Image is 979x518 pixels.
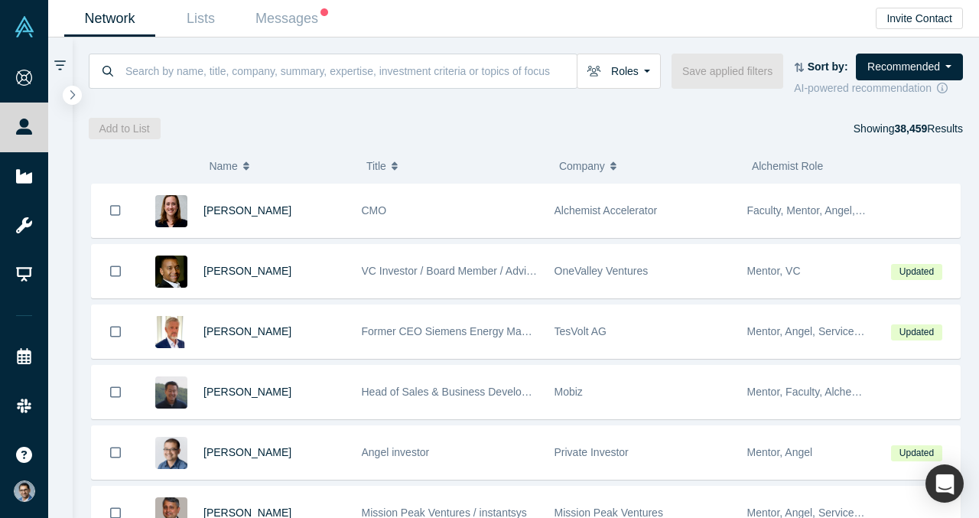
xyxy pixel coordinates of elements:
[362,204,387,217] span: CMO
[14,481,35,502] img: VP Singh's Account
[92,366,139,419] button: Bookmark
[894,122,963,135] span: Results
[155,437,187,469] img: Danny Chee's Profile Image
[155,195,187,227] img: Devon Crews's Profile Image
[891,324,942,340] span: Updated
[124,53,577,89] input: Search by name, title, company, summary, expertise, investment criteria or topics of focus
[155,376,187,409] img: Michael Chang's Profile Image
[362,446,430,458] span: Angel investor
[203,204,291,217] a: [PERSON_NAME]
[808,60,848,73] strong: Sort by:
[747,265,801,277] span: Mentor, VC
[203,386,291,398] a: [PERSON_NAME]
[155,316,187,348] img: Ralf Christian's Profile Image
[92,426,139,479] button: Bookmark
[747,325,897,337] span: Mentor, Angel, Service Provider
[246,1,337,37] a: Messages
[672,54,783,89] button: Save applied filters
[555,446,629,458] span: Private Investor
[856,54,963,80] button: Recommended
[794,80,963,96] div: AI-powered recommendation
[362,325,691,337] span: Former CEO Siemens Energy Management Division of SIEMENS AG
[92,305,139,358] button: Bookmark
[64,1,155,37] a: Network
[155,256,187,288] img: Juan Scarlett's Profile Image
[747,446,813,458] span: Mentor, Angel
[752,160,823,172] span: Alchemist Role
[155,1,246,37] a: Lists
[876,8,963,29] button: Invite Contact
[92,184,139,237] button: Bookmark
[747,386,886,398] span: Mentor, Faculty, Alchemist 25
[555,386,583,398] span: Mobiz
[555,325,607,337] span: TesVolt AG
[362,386,594,398] span: Head of Sales & Business Development (interim)
[89,118,161,139] button: Add to List
[14,16,35,37] img: Alchemist Vault Logo
[577,54,661,89] button: Roles
[203,265,291,277] a: [PERSON_NAME]
[559,150,736,182] button: Company
[203,446,291,458] a: [PERSON_NAME]
[891,264,942,280] span: Updated
[555,265,649,277] span: OneValley Ventures
[92,245,139,298] button: Bookmark
[366,150,386,182] span: Title
[203,325,291,337] a: [PERSON_NAME]
[555,204,658,217] span: Alchemist Accelerator
[366,150,543,182] button: Title
[559,150,605,182] span: Company
[894,122,927,135] strong: 38,459
[362,265,542,277] span: VC Investor / Board Member / Advisor
[209,150,350,182] button: Name
[854,118,963,139] div: Showing
[209,150,237,182] span: Name
[891,445,942,461] span: Updated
